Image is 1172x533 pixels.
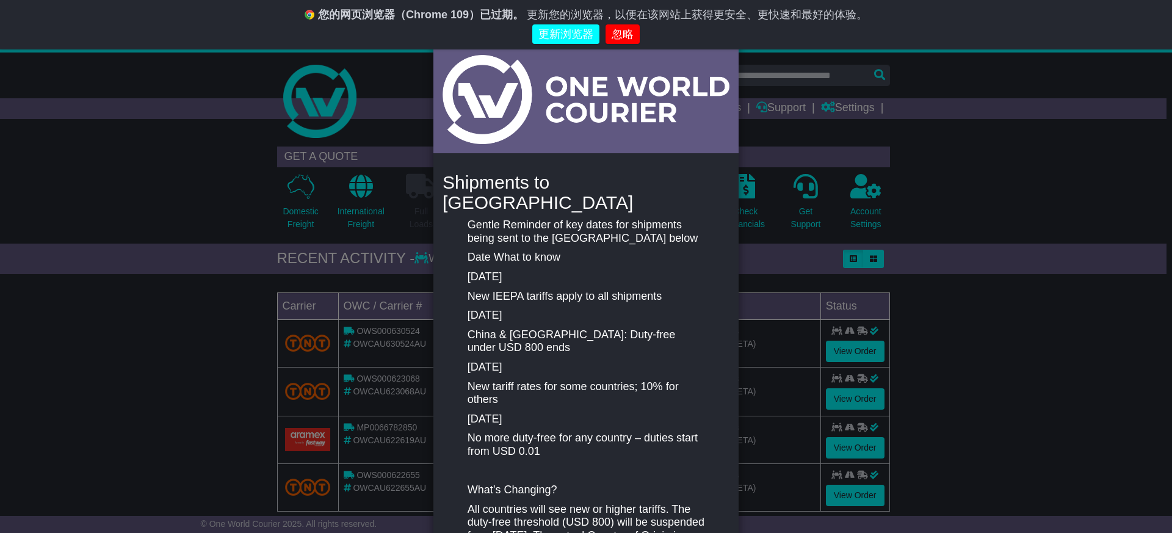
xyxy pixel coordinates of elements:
[318,9,524,21] b: 您的网页浏览器（Chrome 109）已过期。
[443,55,729,144] img: Light
[468,290,704,303] p: New IEEPA tariffs apply to all shipments
[527,9,867,21] span: 更新您的浏览器，以便在该网站上获得更安全、更快速和最好的体验。
[606,24,640,45] a: 忽略
[468,309,704,322] p: [DATE]
[443,172,729,212] h4: Shipments to [GEOGRAPHIC_DATA]
[468,413,704,426] p: [DATE]
[532,24,599,45] a: 更新浏览器
[468,251,704,264] p: Date What to know
[468,270,704,284] p: [DATE]
[468,361,704,374] p: [DATE]
[468,380,704,407] p: New tariff rates for some countries; 10% for others
[468,432,704,458] p: No more duty-free for any country – duties start from USD 0.01
[468,328,704,355] p: China & [GEOGRAPHIC_DATA]: Duty-free under USD 800 ends
[468,484,704,497] p: What’s Changing?
[468,219,704,245] p: Gentle Reminder of key dates for shipments being sent to the [GEOGRAPHIC_DATA] below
